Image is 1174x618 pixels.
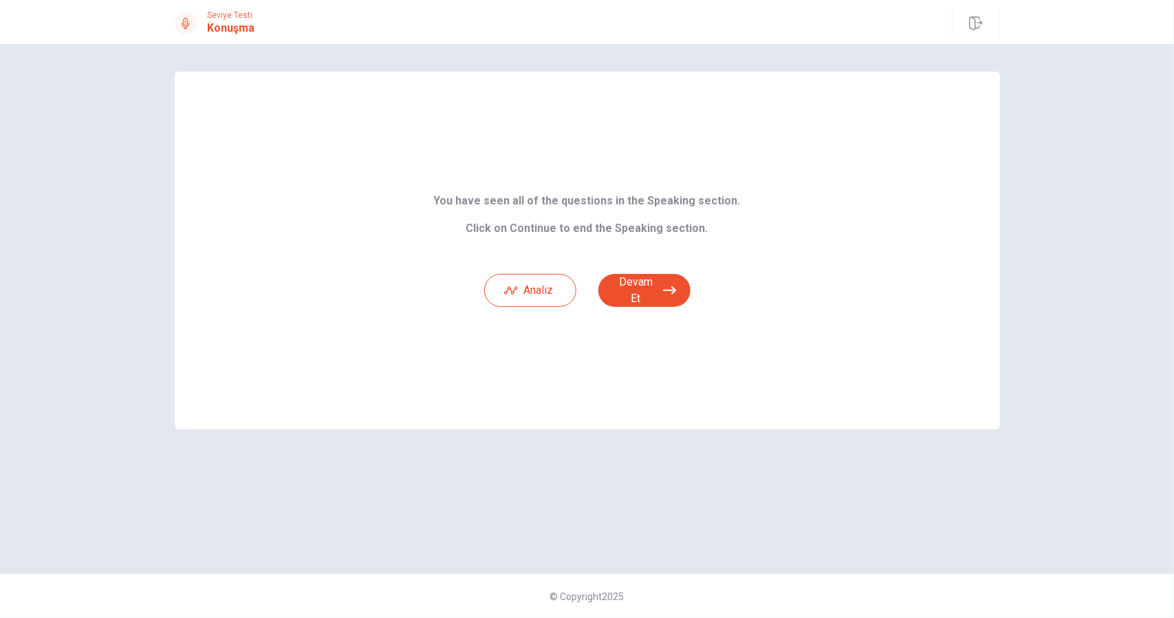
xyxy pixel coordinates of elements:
[598,274,691,307] button: Devam Et
[550,591,624,602] span: © Copyright 2025
[484,274,576,307] button: Analiz
[434,194,741,235] b: You have seen all of the questions in the Speaking section. Click on Continue to end the Speaking...
[208,20,255,36] h1: Konuşma
[208,10,255,20] span: Seviye Testi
